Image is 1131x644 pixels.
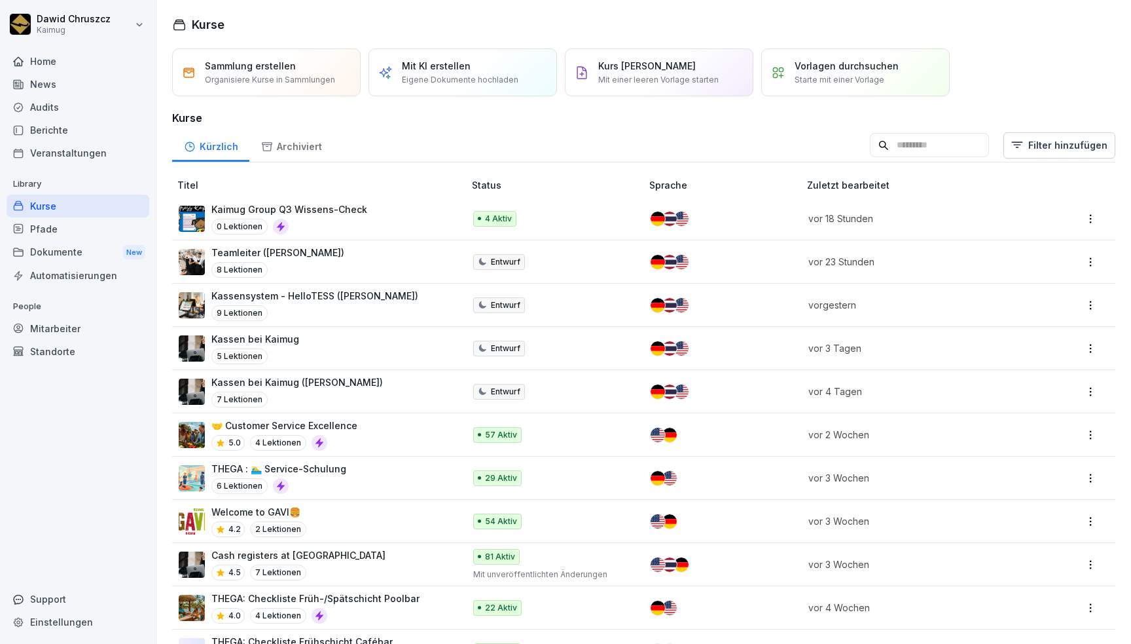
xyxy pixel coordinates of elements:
p: Mit einer leeren Vorlage starten [598,74,719,86]
p: vor 4 Wochen [808,601,1020,615]
h3: Kurse [172,110,1115,126]
img: de.svg [651,471,665,485]
p: 5 Lektionen [211,349,268,364]
div: Support [7,588,149,611]
p: Eigene Dokumente hochladen [402,74,518,86]
p: 7 Lektionen [250,565,306,580]
p: Organisiere Kurse in Sammlungen [205,74,335,86]
img: th.svg [662,298,677,313]
a: Audits [7,96,149,119]
p: Sprache [649,178,802,192]
p: Teamleiter ([PERSON_NAME]) [211,246,344,259]
img: us.svg [674,341,689,356]
p: Entwurf [491,256,520,268]
img: th.svg [662,212,677,226]
p: 54 Aktiv [485,516,517,527]
p: Kassen bei Kaimug ([PERSON_NAME]) [211,375,383,389]
p: Kurs [PERSON_NAME] [598,59,696,73]
p: Vorlagen durchsuchen [795,59,899,73]
img: t4pbym28f6l0mdwi5yze01sv.png [179,422,205,448]
p: Dawid Chruszcz [37,14,111,25]
p: Starte mit einer Vorlage [795,74,884,86]
p: Kassensystem - HelloTESS ([PERSON_NAME]) [211,289,418,303]
p: vor 4 Tagen [808,385,1020,398]
p: 4.5 [228,567,241,578]
p: vorgestern [808,298,1020,312]
div: New [123,245,145,260]
p: Zuletzt bearbeitet [807,178,1036,192]
img: merqyd26r8c8lzomofbhvkie.png [179,595,205,621]
p: 4 Lektionen [250,608,306,624]
img: th.svg [662,255,677,269]
a: Kürzlich [172,128,249,162]
p: Status [472,178,644,192]
a: Einstellungen [7,611,149,634]
p: Sammlung erstellen [205,59,296,73]
p: Welcome to GAVI🍔​ [211,505,306,519]
a: Archiviert [249,128,333,162]
p: Entwurf [491,343,520,354]
img: de.svg [651,212,665,226]
a: News [7,73,149,96]
a: Standorte [7,340,149,363]
img: de.svg [651,341,665,356]
p: THEGA: Checkliste Früh-/Spätschicht Poolbar [211,592,420,605]
p: 9 Lektionen [211,305,268,321]
p: 29 Aktiv [485,472,517,484]
p: vor 3 Tagen [808,341,1020,355]
a: Veranstaltungen [7,142,149,164]
p: Mit KI erstellen [402,59,471,73]
p: Kaimug [37,26,111,35]
a: Pfade [7,218,149,240]
img: k4tsflh0pn5eas51klv85bn1.png [179,292,205,318]
img: us.svg [674,298,689,313]
div: Dokumente [7,240,149,265]
img: us.svg [651,558,665,572]
p: vor 3 Wochen [808,558,1020,571]
p: Kassen bei Kaimug [211,332,299,346]
img: us.svg [674,255,689,269]
img: us.svg [651,428,665,442]
img: de.svg [651,255,665,269]
div: Automatisierungen [7,264,149,287]
p: 0 Lektionen [211,219,268,235]
p: Kaimug Group Q3 Wissens-Check [211,202,367,216]
p: vor 2 Wochen [808,428,1020,442]
p: THEGA : 🏊‍♂️ Service-Schulung [211,462,346,476]
img: dl77onhohrz39aq74lwupjv4.png [179,335,205,362]
p: 🤝 Customer Service Excellence [211,419,357,432]
p: vor 23 Stunden [808,255,1020,269]
img: us.svg [662,601,677,615]
p: vor 3 Wochen [808,514,1020,528]
a: Kurse [7,195,149,218]
div: Mitarbeiter [7,317,149,340]
a: Berichte [7,119,149,142]
img: pytyph5pk76tu4q1kwztnixg.png [179,249,205,275]
a: DokumenteNew [7,240,149,265]
img: wcu8mcyxm0k4gzhvf0psz47j.png [179,465,205,491]
p: Entwurf [491,299,520,311]
p: 57 Aktiv [485,429,517,441]
img: th.svg [662,385,677,399]
img: j3qvtondn2pyyk0uswimno35.png [179,508,205,535]
p: 8 Lektionen [211,262,268,278]
img: de.svg [674,558,689,572]
a: Home [7,50,149,73]
img: us.svg [674,212,689,226]
img: dl77onhohrz39aq74lwupjv4.png [179,552,205,578]
p: 6 Lektionen [211,478,268,494]
p: 4.2 [228,523,241,535]
p: Entwurf [491,386,520,398]
p: Library [7,174,149,195]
